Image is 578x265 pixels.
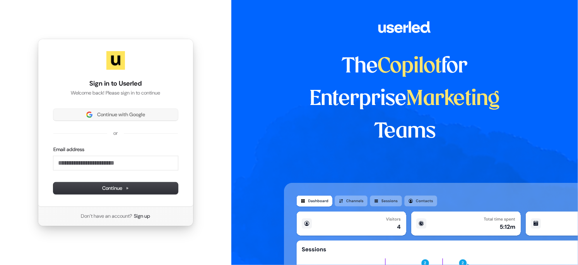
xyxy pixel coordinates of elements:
[102,185,129,192] span: Continue
[406,89,500,109] span: Marketing
[81,213,132,220] span: Don’t have an account?
[134,213,150,220] a: Sign up
[113,130,118,137] p: or
[106,51,125,70] img: Userled
[53,146,84,153] label: Email address
[378,57,441,77] span: Copilot
[97,111,145,118] span: Continue with Google
[86,112,92,118] img: Sign in with Google
[53,109,178,120] button: Sign in with GoogleContinue with Google
[53,89,178,96] p: Welcome back! Please sign in to continue
[284,50,526,148] h1: The for Enterprise Teams
[53,182,178,194] button: Continue
[53,79,178,88] h1: Sign in to Userled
